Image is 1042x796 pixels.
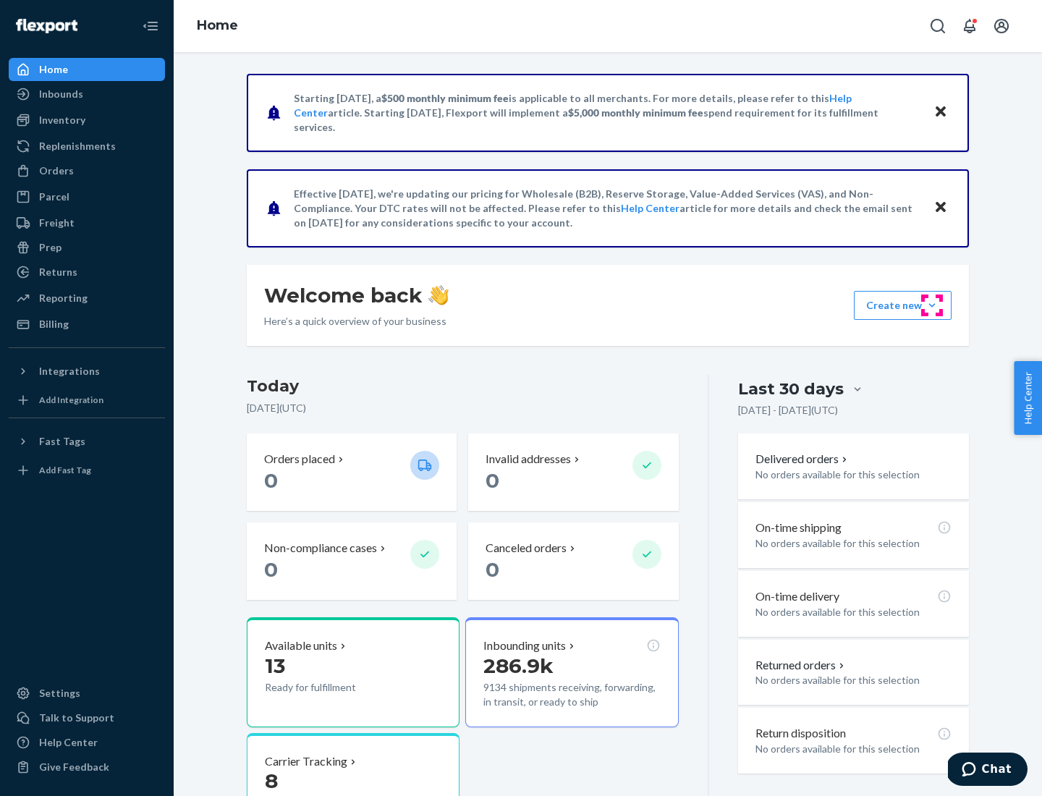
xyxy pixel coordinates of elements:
span: 286.9k [483,653,554,678]
p: [DATE] - [DATE] ( UTC ) [738,403,838,418]
p: Effective [DATE], we're updating our pricing for Wholesale (B2B), Reserve Storage, Value-Added Se... [294,187,920,230]
div: Add Integration [39,394,103,406]
div: Billing [39,317,69,331]
a: Reporting [9,287,165,310]
p: Inbounding units [483,638,566,654]
button: Available units13Ready for fulfillment [247,617,459,727]
span: 0 [264,468,278,493]
a: Inbounds [9,82,165,106]
div: Inventory [39,113,85,127]
img: hand-wave emoji [428,285,449,305]
div: Freight [39,216,75,230]
div: Home [39,62,68,77]
p: No orders available for this selection [755,467,952,482]
button: Close [931,198,950,219]
div: Settings [39,686,80,700]
img: Flexport logo [16,19,77,33]
div: Inbounds [39,87,83,101]
p: 9134 shipments receiving, forwarding, in transit, or ready to ship [483,680,660,709]
p: Invalid addresses [486,451,571,467]
button: Fast Tags [9,430,165,453]
a: Help Center [9,731,165,754]
a: Billing [9,313,165,336]
a: Home [197,17,238,33]
div: Give Feedback [39,760,109,774]
span: $500 monthly minimum fee [381,92,509,104]
p: Canceled orders [486,540,567,556]
a: Add Integration [9,389,165,412]
p: Orders placed [264,451,335,467]
button: Integrations [9,360,165,383]
span: 13 [265,653,285,678]
span: 0 [486,557,499,582]
p: No orders available for this selection [755,536,952,551]
button: Inbounding units286.9k9134 shipments receiving, forwarding, in transit, or ready to ship [465,617,678,727]
p: No orders available for this selection [755,742,952,756]
p: No orders available for this selection [755,605,952,619]
ol: breadcrumbs [185,5,250,47]
iframe: Opens a widget where you can chat to one of our agents [948,753,1028,789]
a: Help Center [621,202,679,214]
p: Return disposition [755,725,846,742]
div: Last 30 days [738,378,844,400]
a: Home [9,58,165,81]
button: Orders placed 0 [247,433,457,511]
div: Talk to Support [39,711,114,725]
a: Replenishments [9,135,165,158]
button: Help Center [1014,361,1042,435]
button: Non-compliance cases 0 [247,522,457,600]
div: Fast Tags [39,434,85,449]
p: Here’s a quick overview of your business [264,314,449,329]
p: No orders available for this selection [755,673,952,687]
button: Give Feedback [9,755,165,779]
div: Prep [39,240,62,255]
a: Add Fast Tag [9,459,165,482]
button: Invalid addresses 0 [468,433,678,511]
span: 0 [486,468,499,493]
button: Open Search Box [923,12,952,41]
span: $5,000 monthly minimum fee [568,106,703,119]
a: Returns [9,261,165,284]
h3: Today [247,375,679,398]
button: Create new [854,291,952,320]
button: Canceled orders 0 [468,522,678,600]
div: Help Center [39,735,98,750]
button: Close [931,102,950,123]
a: Freight [9,211,165,234]
span: 8 [265,769,278,793]
button: Open notifications [955,12,984,41]
a: Parcel [9,185,165,208]
a: Inventory [9,109,165,132]
p: Carrier Tracking [265,753,347,770]
span: 0 [264,557,278,582]
a: Orders [9,159,165,182]
button: Returned orders [755,657,847,674]
p: Available units [265,638,337,654]
div: Returns [39,265,77,279]
button: Close Navigation [136,12,165,41]
a: Prep [9,236,165,259]
div: Reporting [39,291,88,305]
p: Non-compliance cases [264,540,377,556]
p: On-time shipping [755,520,842,536]
a: Settings [9,682,165,705]
div: Add Fast Tag [39,464,91,476]
p: Ready for fulfillment [265,680,399,695]
button: Talk to Support [9,706,165,729]
p: On-time delivery [755,588,839,605]
div: Integrations [39,364,100,378]
button: Open account menu [987,12,1016,41]
div: Replenishments [39,139,116,153]
p: [DATE] ( UTC ) [247,401,679,415]
div: Parcel [39,190,69,204]
h1: Welcome back [264,282,449,308]
button: Delivered orders [755,451,850,467]
p: Starting [DATE], a is applicable to all merchants. For more details, please refer to this article... [294,91,920,135]
div: Orders [39,164,74,178]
